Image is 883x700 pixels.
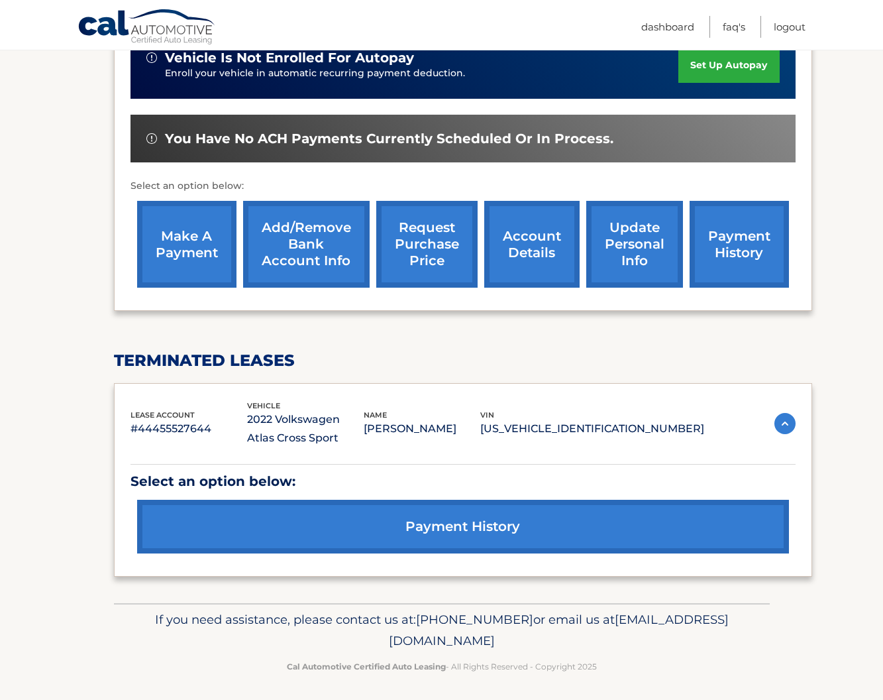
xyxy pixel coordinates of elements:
span: [EMAIL_ADDRESS][DOMAIN_NAME] [389,612,729,648]
span: vehicle is not enrolled for autopay [165,50,414,66]
strong: Cal Automotive Certified Auto Leasing [287,662,446,671]
p: Select an option below: [130,470,796,493]
span: lease account [130,410,195,420]
a: update personal info [586,201,683,288]
p: Enroll your vehicle in automatic recurring payment deduction. [165,66,679,81]
p: Select an option below: [130,178,796,194]
span: You have no ACH payments currently scheduled or in process. [165,131,613,147]
p: - All Rights Reserved - Copyright 2025 [123,660,761,673]
a: Logout [774,16,805,38]
h2: terminated leases [114,351,812,371]
span: vehicle [247,401,280,410]
p: [PERSON_NAME] [364,420,480,438]
span: [PHONE_NUMBER] [416,612,533,627]
img: alert-white.svg [146,52,157,63]
img: alert-white.svg [146,133,157,144]
a: FAQ's [723,16,745,38]
p: If you need assistance, please contact us at: or email us at [123,609,761,652]
p: [US_VEHICLE_IDENTIFICATION_NUMBER] [480,420,704,438]
span: name [364,410,387,420]
a: request purchase price [376,201,478,288]
a: Cal Automotive [78,9,217,47]
a: Add/Remove bank account info [243,201,370,288]
span: vin [480,410,494,420]
a: Dashboard [641,16,694,38]
a: set up autopay [678,48,779,83]
img: accordion-active.svg [774,413,796,434]
a: payment history [137,500,789,554]
p: #44455527644 [130,420,247,438]
p: 2022 Volkswagen Atlas Cross Sport [247,410,364,447]
a: account details [484,201,580,288]
a: payment history [690,201,789,288]
a: make a payment [137,201,236,288]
